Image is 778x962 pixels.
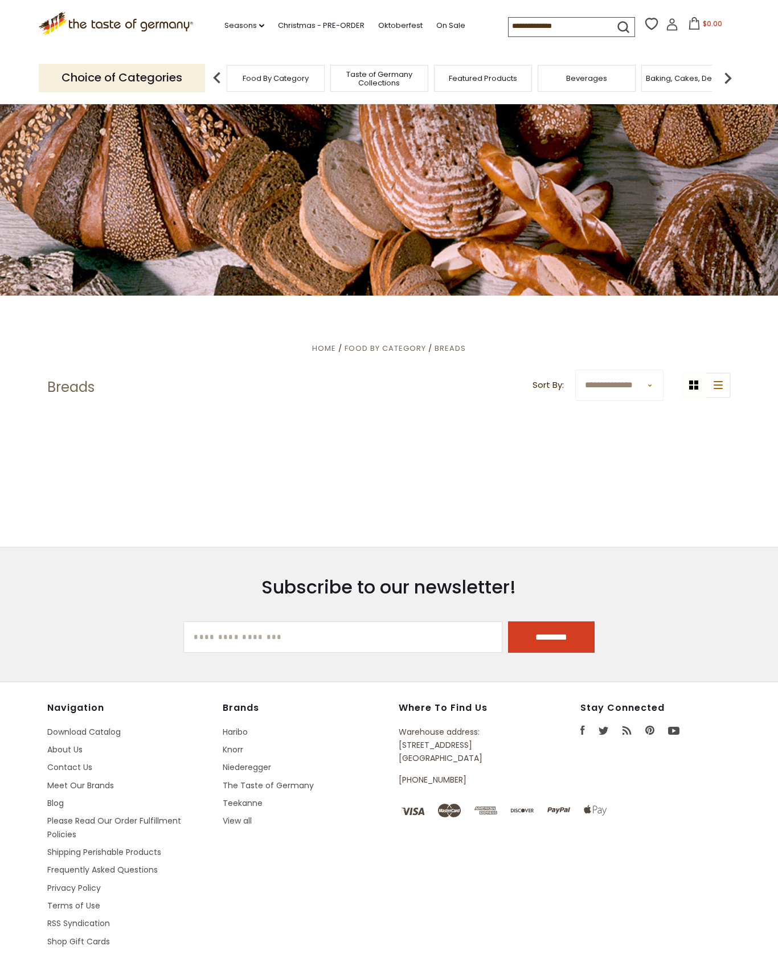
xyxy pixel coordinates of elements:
[399,702,529,714] h4: Where to find us
[533,378,564,392] label: Sort By:
[223,762,271,773] a: Niederegger
[399,726,529,765] p: Warehouse address: [STREET_ADDRESS] [GEOGRAPHIC_DATA]
[436,19,465,32] a: On Sale
[47,846,161,858] a: Shipping Perishable Products
[399,774,466,785] a: [PHONE_NUMBER]
[223,744,243,755] a: Knorr
[223,726,248,738] a: Haribo
[47,780,114,791] a: Meet Our Brands
[47,744,83,755] a: About Us
[47,762,92,773] a: Contact Us
[39,64,205,92] p: Choice of Categories
[681,17,729,34] button: $0.00
[646,74,734,83] a: Baking, Cakes, Desserts
[716,67,739,89] img: next arrow
[47,815,181,840] a: Please Read Our Order Fulfillment Policies
[47,900,100,911] a: Terms of Use
[224,19,264,32] a: Seasons
[47,797,64,809] a: Blog
[223,797,263,809] a: Teekanne
[312,343,336,354] a: Home
[278,19,365,32] a: Christmas - PRE-ORDER
[223,702,387,714] h4: Brands
[183,576,594,599] h3: Subscribe to our newsletter!
[223,815,252,826] a: View all
[47,864,158,875] a: Frequently Asked Questions
[378,19,423,32] a: Oktoberfest
[345,343,426,354] a: Food By Category
[435,343,466,354] a: Breads
[223,780,314,791] a: The Taste of Germany
[47,379,95,396] h1: Breads
[703,19,722,28] span: $0.00
[243,74,309,83] a: Food By Category
[580,702,731,714] h4: Stay Connected
[449,74,517,83] a: Featured Products
[47,882,101,894] a: Privacy Policy
[47,918,110,929] a: RSS Syndication
[47,726,121,738] a: Download Catalog
[47,936,110,947] a: Shop Gift Cards
[334,70,425,87] a: Taste of Germany Collections
[206,67,228,89] img: previous arrow
[47,702,211,714] h4: Navigation
[566,74,607,83] a: Beverages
